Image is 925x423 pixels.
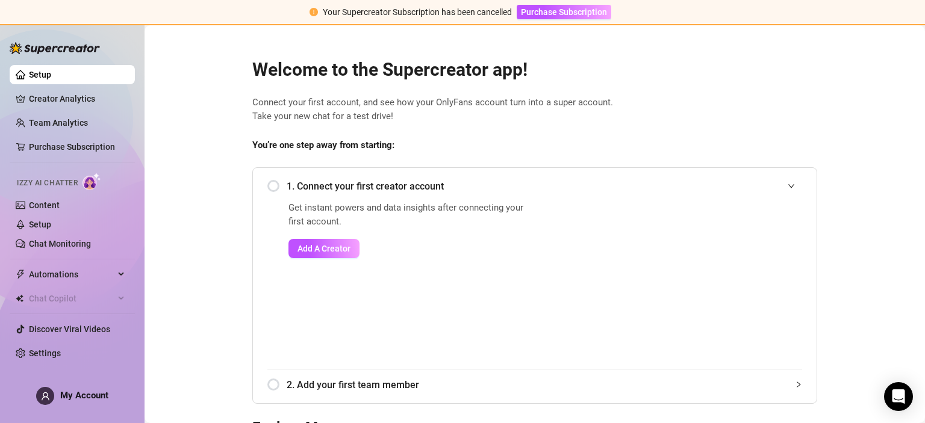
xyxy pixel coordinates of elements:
span: Chat Copilot [29,289,114,308]
span: Your Supercreator Subscription has been cancelled [323,7,512,17]
span: Get instant powers and data insights after connecting your first account. [288,201,531,229]
span: exclamation-circle [310,8,318,16]
button: Add A Creator [288,239,360,258]
h2: Welcome to the Supercreator app! [252,58,817,81]
span: expanded [788,182,795,190]
a: Settings [29,348,61,358]
div: 2. Add your first team member [267,370,802,400]
a: Content [29,200,60,210]
span: 2. Add your first team member [287,377,802,392]
a: Setup [29,70,51,79]
div: 1. Connect your first creator account [267,171,802,201]
a: Purchase Subscription [517,7,611,17]
span: Connect your first account, and see how your OnlyFans account turn into a super account. Take you... [252,96,817,124]
iframe: Add Creators [561,201,802,355]
span: My Account [60,390,108,401]
span: Add A Creator [297,244,350,253]
div: Open Intercom Messenger [884,382,913,411]
a: Setup [29,220,51,229]
strong: You’re one step away from starting: [252,140,394,150]
a: Creator Analytics [29,89,125,108]
span: Izzy AI Chatter [17,178,78,189]
img: AI Chatter [83,173,101,190]
a: Chat Monitoring [29,239,91,249]
span: Purchase Subscription [521,7,607,17]
a: Add A Creator [288,239,531,258]
a: Discover Viral Videos [29,324,110,334]
span: Automations [29,265,114,284]
a: Team Analytics [29,118,88,128]
a: Purchase Subscription [29,142,115,152]
img: logo-BBDzfeDw.svg [10,42,100,54]
span: 1. Connect your first creator account [287,179,802,194]
button: Purchase Subscription [517,5,611,19]
span: collapsed [795,381,802,388]
span: user [41,392,50,401]
img: Chat Copilot [16,294,23,303]
span: thunderbolt [16,270,25,279]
